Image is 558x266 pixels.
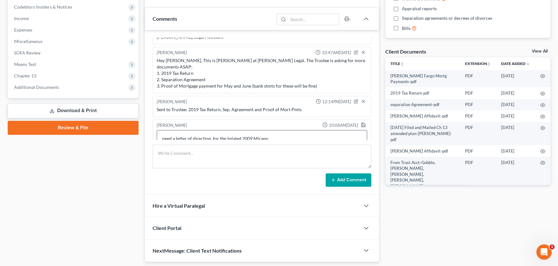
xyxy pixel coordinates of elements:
[157,57,367,89] div: Hey [PERSON_NAME], This is [PERSON_NAME] at [PERSON_NAME] Legal. The Trustee is asking for more d...
[460,70,496,88] td: PDF
[157,50,187,56] div: [PERSON_NAME]
[14,27,32,32] span: Expenses
[385,157,460,198] td: From Trust Acct-Gobble, [PERSON_NAME], [PERSON_NAME], [PERSON_NAME], [PERSON_NAME], [PERSON_NAME]...
[385,48,426,55] div: Client Documents
[460,87,496,99] td: PDF
[549,244,554,249] span: 1
[460,157,496,198] td: PDF
[385,111,460,122] td: [PERSON_NAME] Affidavit-pdf
[496,122,535,145] td: [DATE]
[14,73,36,78] span: Chapter 13
[385,87,460,99] td: 2019 Tax Return-pdf
[496,145,535,157] td: [DATE]
[14,50,41,55] span: SOFA Review
[157,122,187,129] div: [PERSON_NAME]
[402,25,411,32] span: Bills
[8,103,139,118] a: Download & Print
[14,4,72,10] span: Codebtors Insiders & Notices
[385,70,460,88] td: [PERSON_NAME] Fargo Mortg Payments-pdf
[496,157,535,198] td: [DATE]
[385,145,460,157] td: [PERSON_NAME] Affidavit-pdf
[460,122,496,145] td: PDF
[153,225,181,231] span: Client Portal
[14,61,36,67] span: Means Test
[400,62,404,66] i: unfold_more
[460,145,496,157] td: PDF
[153,248,242,254] span: NextMessage: Client Text Notifications
[536,244,552,260] iframe: Intercom live chat
[14,39,42,44] span: Miscellaneous
[385,122,460,145] td: [DATE] Filed and Mailed Ch 13 amended plan-[PERSON_NAME]-pdf
[9,47,139,59] a: SOFA Review
[329,122,358,128] span: 10:08AM[DATE]
[532,49,548,54] a: View All
[14,84,59,90] span: Additional Documents
[14,16,29,21] span: Income
[322,50,351,56] span: 10:47AM[DATE]
[157,106,367,113] div: Sent to Trustee: 2019 Tax Return, Sep. Agreement and Proof of Mort Pmts
[460,111,496,122] td: PDF
[390,61,404,66] a: Titleunfold_more
[153,203,205,209] span: Hire a Virtual Paralegal
[326,173,371,187] button: Add Comment
[153,16,177,22] span: Comments
[501,61,530,66] a: Date Added expand_more
[157,99,187,105] div: [PERSON_NAME]
[460,99,496,111] td: PDF
[8,121,139,135] a: Review & File
[496,87,535,99] td: [DATE]
[496,70,535,88] td: [DATE]
[496,111,535,122] td: [DATE]
[526,62,530,66] i: expand_more
[465,61,491,66] a: Extensionunfold_more
[496,99,535,111] td: [DATE]
[322,99,351,105] span: 12:14PM[DATE]
[385,99,460,111] td: separation Agreement-pdf
[402,15,492,21] span: Separation agreements or decrees of divorces
[402,5,437,12] span: Appraisal reports
[288,14,339,25] input: Search...
[487,62,491,66] i: unfold_more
